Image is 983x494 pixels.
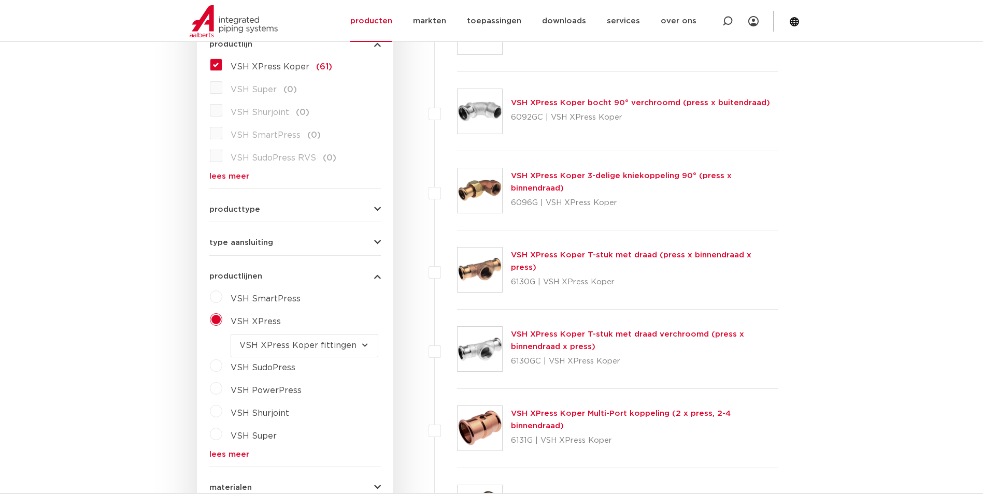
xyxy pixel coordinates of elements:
span: (0) [323,154,336,162]
button: producttype [209,206,381,213]
span: (61) [316,63,332,71]
span: materialen [209,484,252,491]
span: VSH SudoPress [231,364,295,372]
span: (0) [307,131,321,139]
a: VSH XPress Koper T-stuk met draad (press x binnendraad x press) [511,251,751,271]
span: productlijn [209,40,252,48]
img: Thumbnail for VSH XPress Koper T-stuk met draad (press x binnendraad x press) [458,248,502,292]
span: type aansluiting [209,239,273,246]
span: VSH Super [231,432,277,440]
span: VSH Super [231,85,277,94]
button: type aansluiting [209,239,381,246]
p: 6131G | VSH XPress Koper [511,432,779,449]
button: materialen [209,484,381,491]
button: productlijn [209,40,381,48]
span: producttype [209,206,260,213]
p: 6092GC | VSH XPress Koper [511,109,770,126]
a: lees meer [209,451,381,458]
span: VSH Shurjoint [231,108,289,117]
a: VSH XPress Koper 3-delige kniekoppeling 90° (press x binnendraad) [511,172,732,192]
button: productlijnen [209,272,381,280]
a: lees meer [209,172,381,180]
p: 6130G | VSH XPress Koper [511,274,779,290]
p: 6130GC | VSH XPress Koper [511,353,779,370]
p: 6096G | VSH XPress Koper [511,195,779,211]
img: Thumbnail for VSH XPress Koper Multi-Port koppeling (2 x press, 2-4 binnendraad) [458,406,502,451]
span: (0) [283,85,297,94]
a: VSH XPress Koper T-stuk met draad verchroomd (press x binnendraad x press) [511,330,744,351]
span: VSH SmartPress [231,295,301,303]
span: VSH XPress [231,317,281,326]
span: VSH SudoPress RVS [231,154,316,162]
span: (0) [296,108,309,117]
span: VSH Shurjoint [231,409,289,417]
span: productlijnen [209,272,262,280]
span: VSH SmartPress [231,131,301,139]
img: Thumbnail for VSH XPress Koper 3-delige kniekoppeling 90° (press x binnendraad) [458,168,502,213]
span: VSH XPress Koper [231,63,309,71]
a: VSH XPress Koper bocht 90° verchroomd (press x buitendraad) [511,99,770,107]
img: Thumbnail for VSH XPress Koper bocht 90° verchroomd (press x buitendraad) [458,89,502,134]
span: VSH PowerPress [231,386,302,395]
a: VSH XPress Koper Multi-Port koppeling (2 x press, 2-4 binnendraad) [511,410,731,430]
img: Thumbnail for VSH XPress Koper T-stuk met draad verchroomd (press x binnendraad x press) [458,327,502,371]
